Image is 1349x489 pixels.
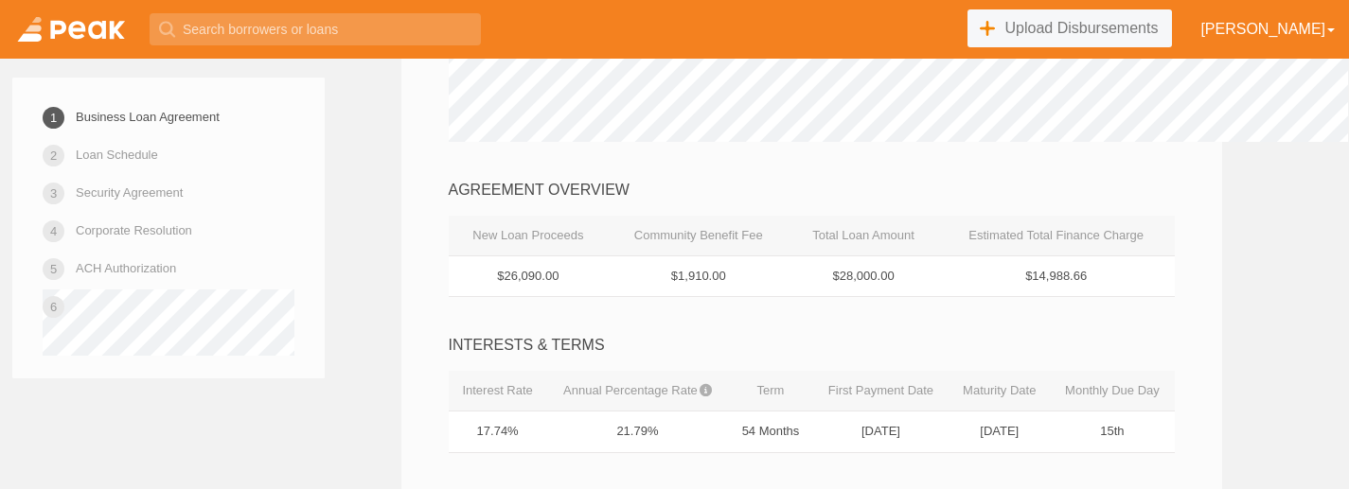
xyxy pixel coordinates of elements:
[608,255,789,297] td: $1,910.00
[449,371,547,411] th: Interest Rate
[449,411,547,453] td: 17.74%
[938,216,1175,256] th: Estimated Total Finance Charge
[449,255,609,297] td: $26,090.00
[949,411,1050,453] td: [DATE]
[789,255,937,297] td: $28,000.00
[76,100,220,133] a: Business Loan Agreement
[728,371,813,411] th: Term
[1050,411,1174,453] td: 15th
[1050,371,1174,411] th: Monthly Due Day
[449,335,1175,357] div: INTERESTS & TERMS
[547,371,728,411] th: Annual Percentage Rate
[76,176,183,209] a: Security Agreement
[150,13,481,45] input: Search borrowers or loans
[967,9,1173,47] a: Upload Disbursements
[938,255,1175,297] td: $14,988.66
[547,411,728,453] td: 21.79%
[789,216,937,256] th: Total Loan Amount
[76,214,192,247] a: Corporate Resolution
[813,371,949,411] th: First Payment Date
[449,216,609,256] th: New Loan Proceeds
[949,371,1050,411] th: Maturity Date
[608,216,789,256] th: Community Benefit Fee
[449,180,1175,201] div: AGREEMENT OVERVIEW
[813,411,949,453] td: [DATE]
[76,138,158,171] a: Loan Schedule
[728,411,813,453] td: 54 Months
[76,252,176,285] a: ACH Authorization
